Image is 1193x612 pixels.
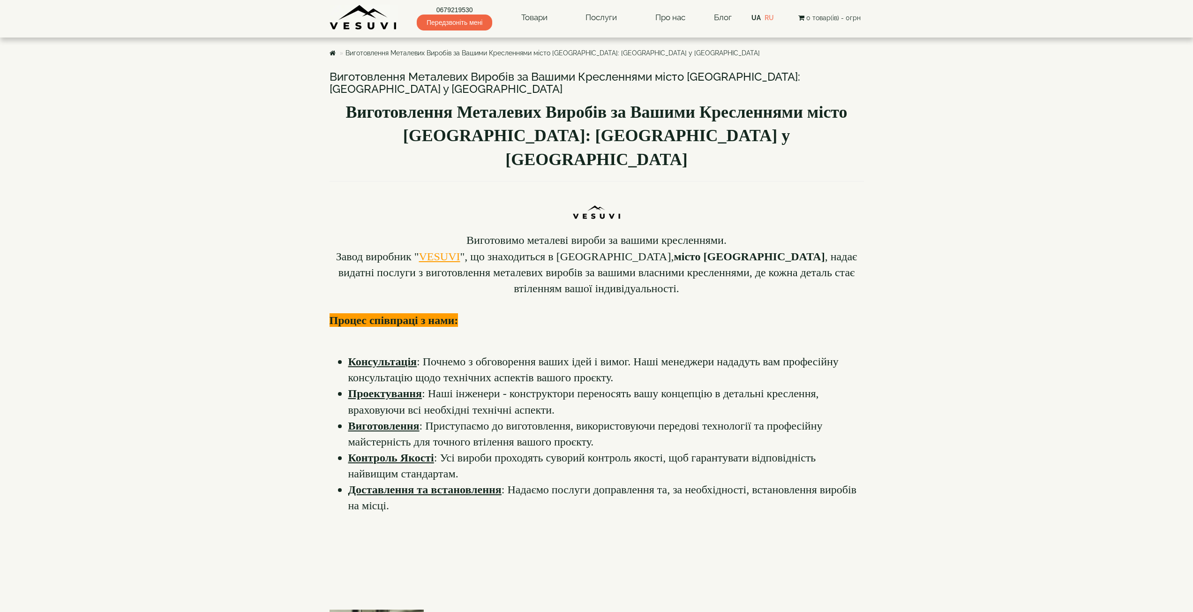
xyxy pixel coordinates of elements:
a: Товари [512,7,557,29]
a: 0679219530 [417,5,492,15]
u: Доставлення та встановлення [348,484,502,496]
span: Передзвоніть мені [417,15,492,30]
a: Послуги [576,7,626,29]
button: 0 товар(ів) - 0грн [795,13,863,23]
span: 0 товар(ів) - 0грн [806,14,861,22]
font: Завод виробник " ", що знаходиться в [GEOGRAPHIC_DATA], , надає видатні послуги з виготовлення ме... [336,250,857,295]
font: : Почнемо з обговорення ваших ідей і вимог. Наші менеджери нададуть вам професійну консультацію щ... [348,355,839,384]
b: Виготовлення Металевих Виробів за Вашими Кресленнями місто [GEOGRAPHIC_DATA]: [GEOGRAPHIC_DATA] у... [345,103,847,169]
a: Виготовлення Металевих Виробів за Вашими Кресленнями місто [GEOGRAPHIC_DATA]: [GEOGRAPHIC_DATA] у... [345,49,760,57]
a: ru [765,14,774,22]
b: Процес співпраці з нами: [330,314,458,326]
h3: Виготовлення Металевих Виробів за Вашими Кресленнями місто [GEOGRAPHIC_DATA]: [GEOGRAPHIC_DATA] у... [330,71,864,96]
b: місто [GEOGRAPHIC_DATA] [674,250,825,263]
u: Проектування [348,387,422,400]
u: Консультація [348,355,417,368]
u: Контроль Якості [348,452,434,464]
a: VESUVI [419,250,460,263]
font: : Наші інженери - конструктори переносять вашу концепцію в детальні креслення, враховуючи всі нео... [348,387,819,416]
font: : Усі вироби проходять суворий контроль якості, щоб гарантувати відповідність найвищим стандартам. [348,452,816,480]
font: : Приступаємо до виготовлення, використовуючи передові технології та професійну майстерність для ... [348,420,823,448]
a: Блог [714,13,732,22]
u: Виготовлення [348,420,420,432]
font: Виготовимо металеві вироби за вашими кресленнями. [466,234,727,246]
span: ua [751,14,761,22]
img: Завод VESUVI [330,5,398,30]
img: PUbymHslNuv4uAEzqJpb6FGsOwdgUpvJpDmNqBc3N95ZFIp7Nq6GbIGTo4R592Obv21Wx6QEDVHZ4VvSFe9xc49KlnFEIH65O... [570,186,623,225]
font: : Надаємо послуги доправлення та, за необхідності, встановлення виробів на місці. [348,484,857,512]
a: Про нас [646,7,695,29]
